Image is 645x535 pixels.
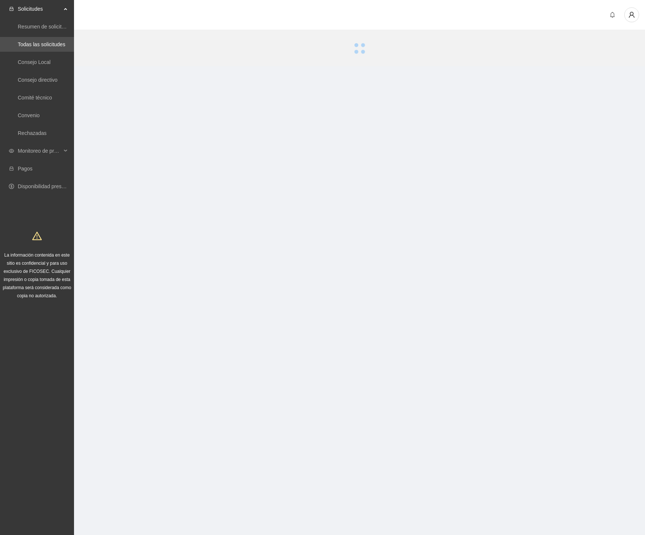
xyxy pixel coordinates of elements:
span: bell [607,12,618,18]
a: Consejo directivo [18,77,57,83]
a: Resumen de solicitudes por aprobar [18,24,101,30]
a: Disponibilidad presupuestal [18,183,81,189]
a: Consejo Local [18,59,51,65]
span: Solicitudes [18,1,61,16]
button: bell [607,9,618,21]
a: Todas las solicitudes [18,41,65,47]
span: Monitoreo de proyectos [18,143,61,158]
span: La información contenida en este sitio es confidencial y para uso exclusivo de FICOSEC. Cualquier... [3,253,71,298]
span: warning [32,231,42,241]
span: eye [9,148,14,153]
span: inbox [9,6,14,11]
span: user [625,11,639,18]
button: user [624,7,639,22]
a: Convenio [18,112,40,118]
a: Pagos [18,166,33,172]
a: Rechazadas [18,130,47,136]
a: Comité técnico [18,95,52,101]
